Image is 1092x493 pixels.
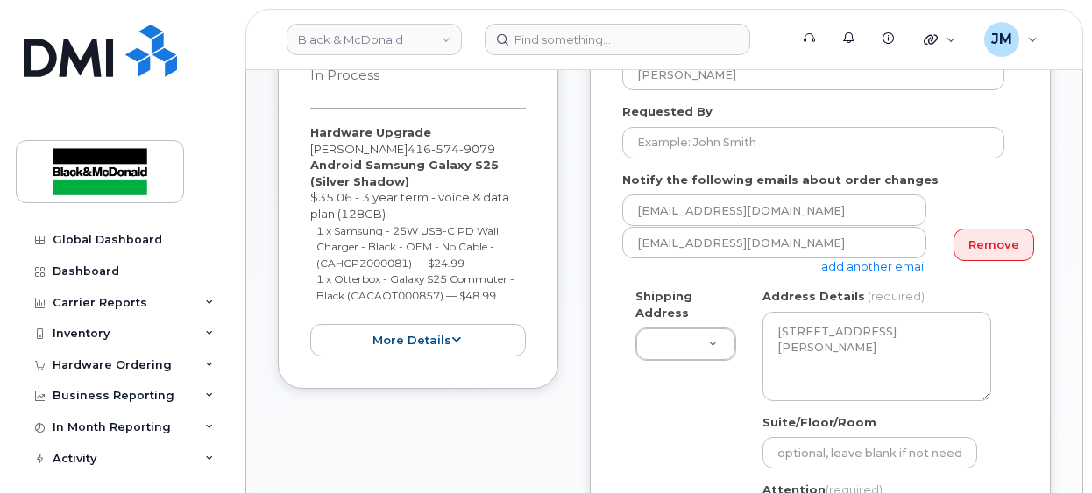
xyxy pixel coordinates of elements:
[991,29,1012,50] span: JM
[310,124,526,356] div: [PERSON_NAME] $35.06 - 3 year term - voice & data plan (128GB)
[622,172,939,188] label: Notify the following emails about order changes
[954,229,1034,261] a: Remove
[622,194,926,226] input: Example: john@appleseed.com
[868,289,925,303] span: (required)
[316,272,514,302] small: 1 x Otterbox - Galaxy S25 Commuter - Black (CACAOT000857) — $48.99
[316,224,499,270] small: 1 x Samsung - 25W USB-C PD Wall Charger - Black - OEM - No Cable - (CAHCPZ000081) — $24.99
[310,158,499,188] strong: Android Samsung Galaxy S25 (Silver Shadow)
[821,259,926,273] a: add another email
[459,142,495,156] span: 9079
[485,24,750,55] input: Find something...
[635,288,736,320] label: Shipping Address
[310,324,526,356] button: more details
[762,288,865,305] label: Address Details
[762,437,977,468] input: optional, leave blank if not needed
[972,22,1050,57] div: Jennifer Murphy
[911,22,968,57] div: Quicklinks
[622,103,713,120] label: Requested By
[431,142,459,156] span: 574
[622,227,926,258] input: Example: john@appleseed.com
[762,414,876,431] label: Suite/Floor/Room
[408,142,495,156] span: 416
[310,125,431,139] strong: Hardware Upgrade
[310,67,379,83] small: in process
[622,127,1004,158] input: Example: John Smith
[287,24,462,55] a: Black & McDonald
